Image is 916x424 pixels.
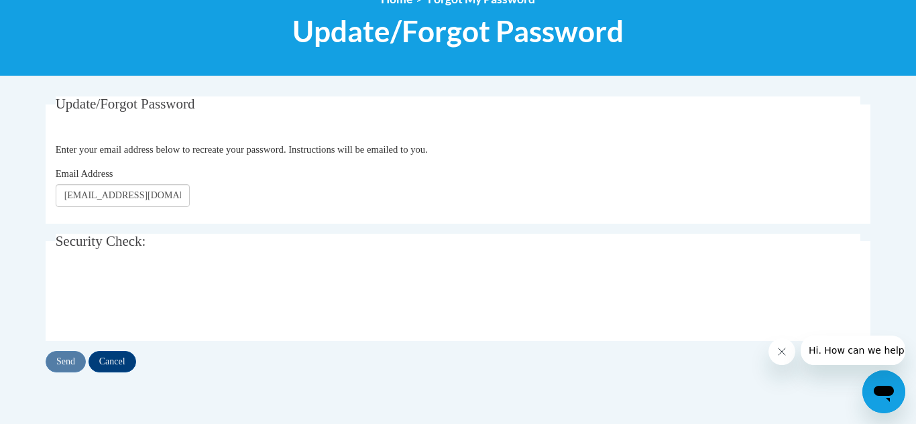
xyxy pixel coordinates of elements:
[56,144,428,155] span: Enter your email address below to recreate your password. Instructions will be emailed to you.
[862,370,905,413] iframe: Button to launch messaging window
[292,13,624,49] span: Update/Forgot Password
[56,96,195,112] span: Update/Forgot Password
[801,336,905,365] iframe: Message from company
[56,184,190,207] input: Email
[89,351,136,372] input: Cancel
[56,233,146,249] span: Security Check:
[56,272,260,324] iframe: reCAPTCHA
[8,9,109,20] span: Hi. How can we help?
[768,338,795,365] iframe: Close message
[56,168,113,179] span: Email Address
